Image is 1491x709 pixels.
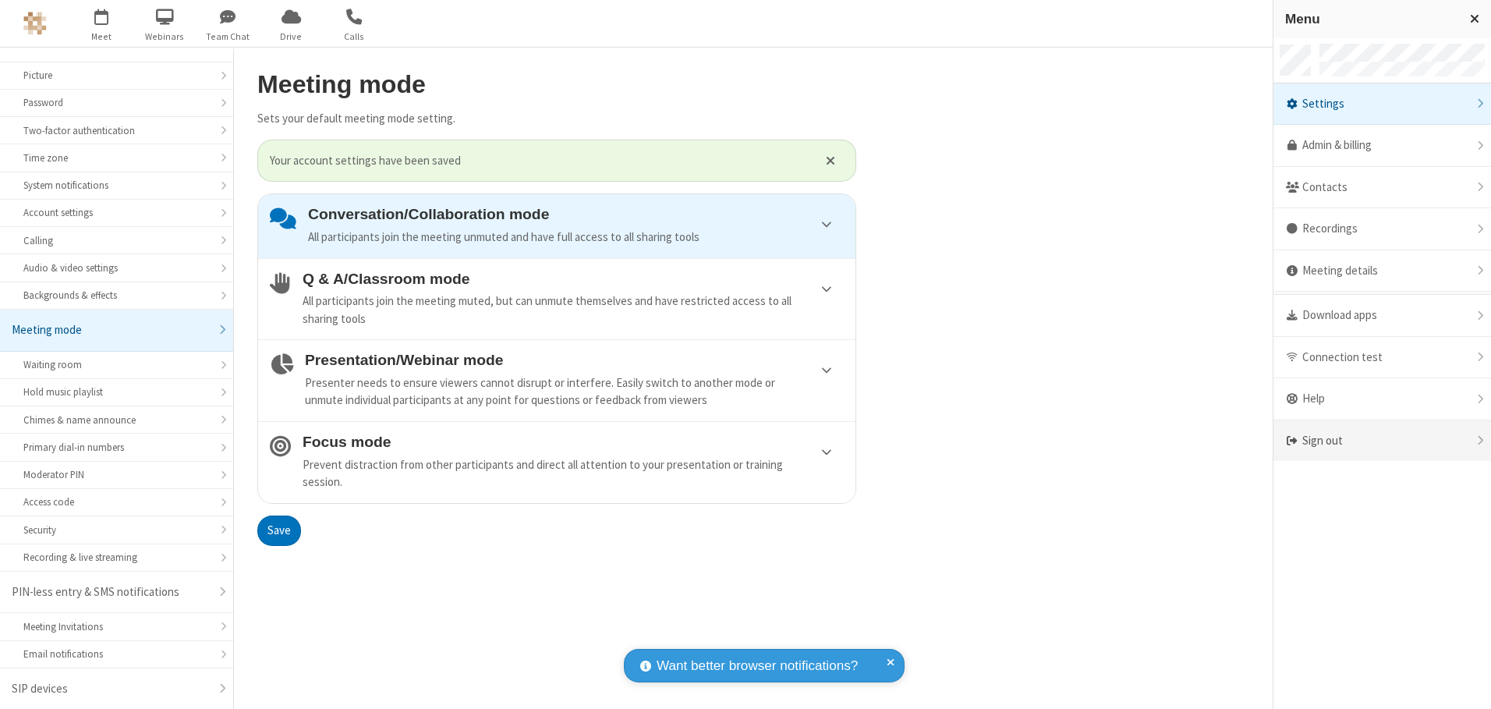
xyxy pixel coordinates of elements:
div: Meeting mode [12,321,210,339]
div: Help [1273,378,1491,420]
button: Save [257,516,301,547]
div: Download apps [1273,295,1491,337]
span: Team Chat [199,30,257,44]
div: Recordings [1273,208,1491,250]
button: Close alert [818,149,844,172]
div: Waiting room [23,357,210,372]
div: Moderator PIN [23,467,210,482]
div: Hold music playlist [23,385,210,399]
div: Picture [23,68,210,83]
div: Two-factor authentication [23,123,210,138]
div: Meeting details [1273,250,1491,292]
h4: Conversation/Collaboration mode [308,206,844,222]
div: Calling [23,233,210,248]
span: Want better browser notifications? [657,656,858,676]
div: PIN-less entry & SMS notifications [12,583,210,601]
h3: Menu [1285,12,1456,27]
div: Access code [23,495,210,509]
h2: Meeting mode [257,71,856,98]
div: Email notifications [23,647,210,661]
iframe: Chat [1452,668,1479,698]
h4: Presentation/Webinar mode [305,352,844,368]
div: Security [23,523,210,537]
span: Webinars [136,30,194,44]
div: Prevent distraction from other participants and direct all attention to your presentation or trai... [303,456,844,491]
div: Connection test [1273,337,1491,379]
a: Admin & billing [1273,125,1491,167]
h4: Q & A/Classroom mode [303,271,844,287]
div: Presenter needs to ensure viewers cannot disrupt or interfere. Easily switch to another mode or u... [305,374,844,409]
div: All participants join the meeting unmuted and have full access to all sharing tools [308,229,844,246]
img: QA Selenium DO NOT DELETE OR CHANGE [23,12,47,35]
div: System notifications [23,178,210,193]
div: Recording & live streaming [23,550,210,565]
div: Backgrounds & effects [23,288,210,303]
span: Your account settings have been saved [270,152,806,170]
div: Chimes & name announce [23,413,210,427]
div: SIP devices [12,680,210,698]
div: Settings [1273,83,1491,126]
div: All participants join the meeting muted, but can unmute themselves and have restricted access to ... [303,292,844,328]
h4: Focus mode [303,434,844,450]
p: Sets your default meeting mode setting. [257,110,856,128]
div: Primary dial-in numbers [23,440,210,455]
span: Calls [325,30,384,44]
div: Password [23,95,210,110]
div: Meeting Invitations [23,619,210,634]
div: Time zone [23,151,210,165]
span: Drive [262,30,321,44]
div: Contacts [1273,167,1491,209]
span: Meet [73,30,131,44]
div: Audio & video settings [23,261,210,275]
div: Sign out [1273,420,1491,462]
div: Account settings [23,205,210,220]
